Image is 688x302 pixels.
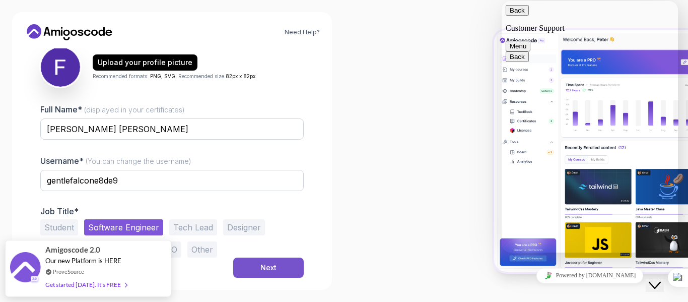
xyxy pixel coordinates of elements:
[40,104,185,114] label: Full Name*
[260,263,277,273] div: Next
[10,252,40,285] img: provesource social proof notification image
[494,30,688,272] img: Amigoscode Dashboard
[84,219,163,235] button: Software Engineer
[45,279,127,290] div: Get started [DATE]. It's FREE
[24,24,115,40] a: Home link
[41,47,80,87] img: user profile image
[40,170,304,191] input: Enter your Username
[233,258,304,278] button: Next
[169,219,217,235] button: Tech Lead
[93,54,197,71] button: Upload your profile picture
[40,118,304,140] input: Enter your Full Name
[84,105,185,114] span: (displayed in your certificates)
[223,219,265,235] button: Designer
[86,157,191,165] span: (You can change the username)
[187,241,217,258] button: Other
[93,73,257,80] p: Recommended formats: . Recommended size: .
[502,1,678,253] iframe: chat widget
[150,73,175,79] span: PNG, SVG
[98,57,192,68] div: Upload your profile picture
[45,244,100,256] span: Amigoscode 2.0
[53,267,84,276] a: ProveSource
[45,257,121,265] span: Our new Platform is HERE
[646,262,678,292] iframe: chat widget
[40,156,191,166] label: Username*
[285,28,320,36] a: Need Help?
[40,219,78,235] button: Student
[226,73,255,79] span: 82px x 82px
[40,206,304,216] p: Job Title*
[502,264,678,287] iframe: chat widget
